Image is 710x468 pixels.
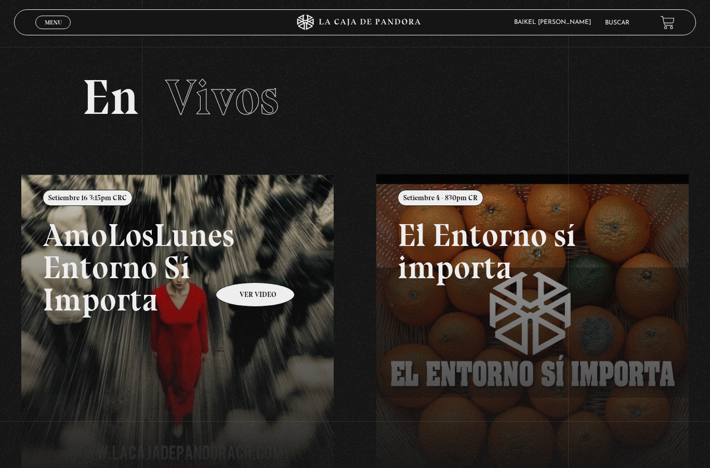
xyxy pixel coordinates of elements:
h2: En [82,73,627,122]
span: Menu [45,19,62,25]
span: Cerrar [41,28,65,35]
a: View your shopping cart [661,16,675,30]
span: Baikel [PERSON_NAME] [509,19,601,25]
span: Vivos [165,68,279,127]
a: Buscar [605,20,629,26]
